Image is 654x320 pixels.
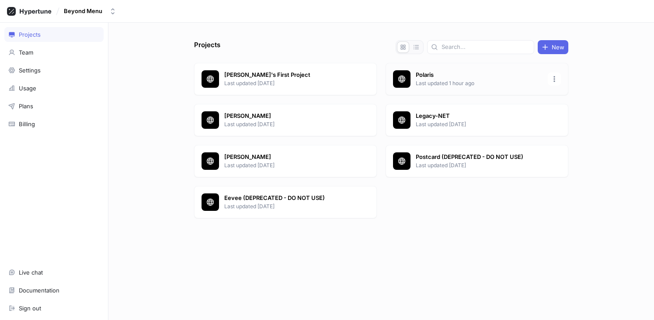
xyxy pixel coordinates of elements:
[19,103,33,110] div: Plans
[19,287,59,294] div: Documentation
[4,283,104,298] a: Documentation
[224,203,351,210] p: Last updated [DATE]
[442,43,530,52] input: Search...
[416,71,543,79] p: Polaris
[4,99,104,114] a: Plans
[60,4,120,18] button: Beyond Menu
[19,67,41,74] div: Settings
[416,162,543,169] p: Last updated [DATE]
[4,45,104,60] a: Team
[4,117,104,131] a: Billing
[194,40,220,54] p: Projects
[4,81,104,96] a: Usage
[19,49,33,56] div: Team
[416,120,543,128] p: Last updated [DATE]
[538,40,568,54] button: New
[19,269,43,276] div: Live chat
[224,112,351,120] p: [PERSON_NAME]
[19,85,36,92] div: Usage
[64,7,102,15] div: Beyond Menu
[552,45,564,50] span: New
[19,31,41,38] div: Projects
[4,27,104,42] a: Projects
[416,79,543,87] p: Last updated 1 hour ago
[224,79,351,87] p: Last updated [DATE]
[416,153,543,162] p: Postcard (DEPRECATED - DO NOT USE)
[224,153,351,162] p: [PERSON_NAME]
[19,120,35,127] div: Billing
[416,112,543,120] p: Legacy-NET
[224,120,351,128] p: Last updated [DATE]
[224,71,351,79] p: [PERSON_NAME]'s First Project
[19,305,41,312] div: Sign out
[224,162,351,169] p: Last updated [DATE]
[4,63,104,78] a: Settings
[224,194,351,203] p: Eevee (DEPRECATED - DO NOT USE)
